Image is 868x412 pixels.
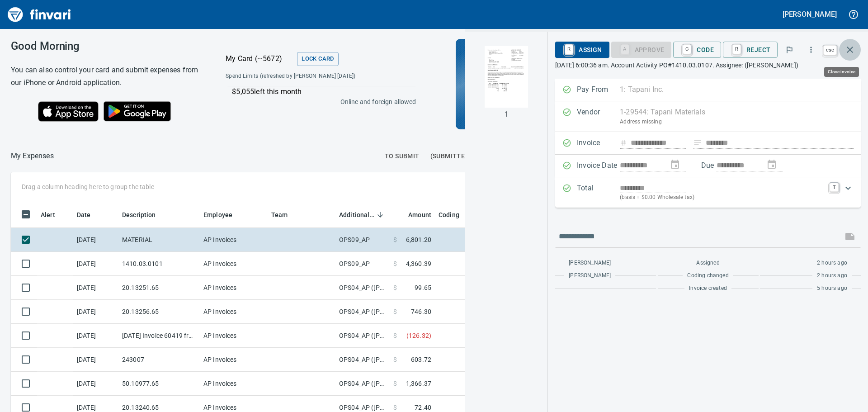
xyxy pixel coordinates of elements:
[335,324,390,348] td: OPS04_AP ([PERSON_NAME], [PERSON_NAME], [PERSON_NAME], [PERSON_NAME], [PERSON_NAME])
[271,209,288,220] span: Team
[562,42,602,57] span: Assign
[226,53,293,64] p: My Card (···5672)
[555,61,861,70] p: [DATE] 6:00:36 am. Account Activity PO#1410.03.0107. Assignee: ([PERSON_NAME])
[415,403,431,412] span: 72.40
[73,300,118,324] td: [DATE]
[22,182,154,191] p: Drag a column heading here to group the table
[232,86,415,97] p: $5,055 left this month
[118,372,200,396] td: 50.10977.65
[218,97,416,106] p: Online and foreign allowed
[783,9,837,19] h5: [PERSON_NAME]
[817,284,847,293] span: 5 hours ago
[200,324,268,348] td: AP Invoices
[335,228,390,252] td: OPS09_AP
[732,44,741,54] a: R
[122,209,168,220] span: Description
[817,259,847,268] span: 2 hours ago
[11,64,203,89] h6: You can also control your card and submit expenses from our iPhone or Android application.
[226,72,385,81] span: Spend Limits (refreshed by [PERSON_NAME] [DATE])
[393,235,397,244] span: $
[200,372,268,396] td: AP Invoices
[415,283,431,292] span: 99.65
[297,52,338,66] button: Lock Card
[393,355,397,364] span: $
[396,209,431,220] span: Amount
[683,44,691,54] a: C
[393,283,397,292] span: $
[77,209,91,220] span: Date
[41,209,55,220] span: Alert
[335,372,390,396] td: OPS04_AP ([PERSON_NAME], [PERSON_NAME], [PERSON_NAME], [PERSON_NAME], [PERSON_NAME])
[335,348,390,372] td: OPS04_AP ([PERSON_NAME], [PERSON_NAME], [PERSON_NAME], [PERSON_NAME], [PERSON_NAME])
[200,348,268,372] td: AP Invoices
[73,228,118,252] td: [DATE]
[817,271,847,280] span: 2 hours ago
[73,348,118,372] td: [DATE]
[41,209,67,220] span: Alert
[118,276,200,300] td: 20.13251.65
[406,259,431,268] span: 4,360.39
[411,307,431,316] span: 746.30
[200,228,268,252] td: AP Invoices
[730,42,770,57] span: Reject
[271,209,300,220] span: Team
[689,284,727,293] span: Invoice created
[77,209,103,220] span: Date
[385,151,420,162] span: To Submit
[830,183,839,192] a: T
[680,42,714,57] span: Code
[200,276,268,300] td: AP Invoices
[439,209,471,220] span: Coding
[839,226,861,247] span: This records your message into the invoice and notifies anyone mentioned
[620,193,824,202] p: (basis + $0.00 Wholesale tax)
[476,46,537,108] img: Page 1
[696,259,719,268] span: Assigned
[339,209,386,220] span: Additional Reviewer
[393,403,397,412] span: $
[505,109,509,120] p: 1
[73,324,118,348] td: [DATE]
[200,300,268,324] td: AP Invoices
[393,307,397,316] span: $
[122,209,156,220] span: Description
[118,348,200,372] td: 243007
[335,300,390,324] td: OPS04_AP ([PERSON_NAME], [PERSON_NAME], [PERSON_NAME], [PERSON_NAME], [PERSON_NAME])
[555,177,861,208] div: Expand
[203,209,244,220] span: Employee
[569,259,611,268] span: [PERSON_NAME]
[11,40,203,52] h3: Good Morning
[406,331,431,340] span: ( 126.32 )
[823,45,837,55] a: esc
[555,42,609,58] button: RAssign
[780,7,839,21] button: [PERSON_NAME]
[73,372,118,396] td: [DATE]
[302,54,334,64] span: Lock Card
[723,42,778,58] button: RReject
[73,252,118,276] td: [DATE]
[406,235,431,244] span: 6,801.20
[200,252,268,276] td: AP Invoices
[393,331,397,340] span: $
[569,271,611,280] span: [PERSON_NAME]
[118,252,200,276] td: 1410.03.0101
[11,151,54,161] p: My Expenses
[779,40,799,60] button: Flag
[335,252,390,276] td: OPS09_AP
[11,151,54,161] nav: breadcrumb
[99,96,176,126] img: Get it on Google Play
[430,151,472,162] span: (Submitted)
[73,276,118,300] td: [DATE]
[5,4,73,25] img: Finvari
[577,183,620,202] p: Total
[439,209,459,220] span: Coding
[118,300,200,324] td: 20.13256.65
[408,209,431,220] span: Amount
[38,101,99,122] img: Download on the App Store
[339,209,374,220] span: Additional Reviewer
[565,44,573,54] a: R
[406,379,431,388] span: 1,366.37
[335,276,390,300] td: OPS04_AP ([PERSON_NAME], [PERSON_NAME], [PERSON_NAME], [PERSON_NAME], [PERSON_NAME])
[673,42,721,58] button: CCode
[687,271,728,280] span: Coding changed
